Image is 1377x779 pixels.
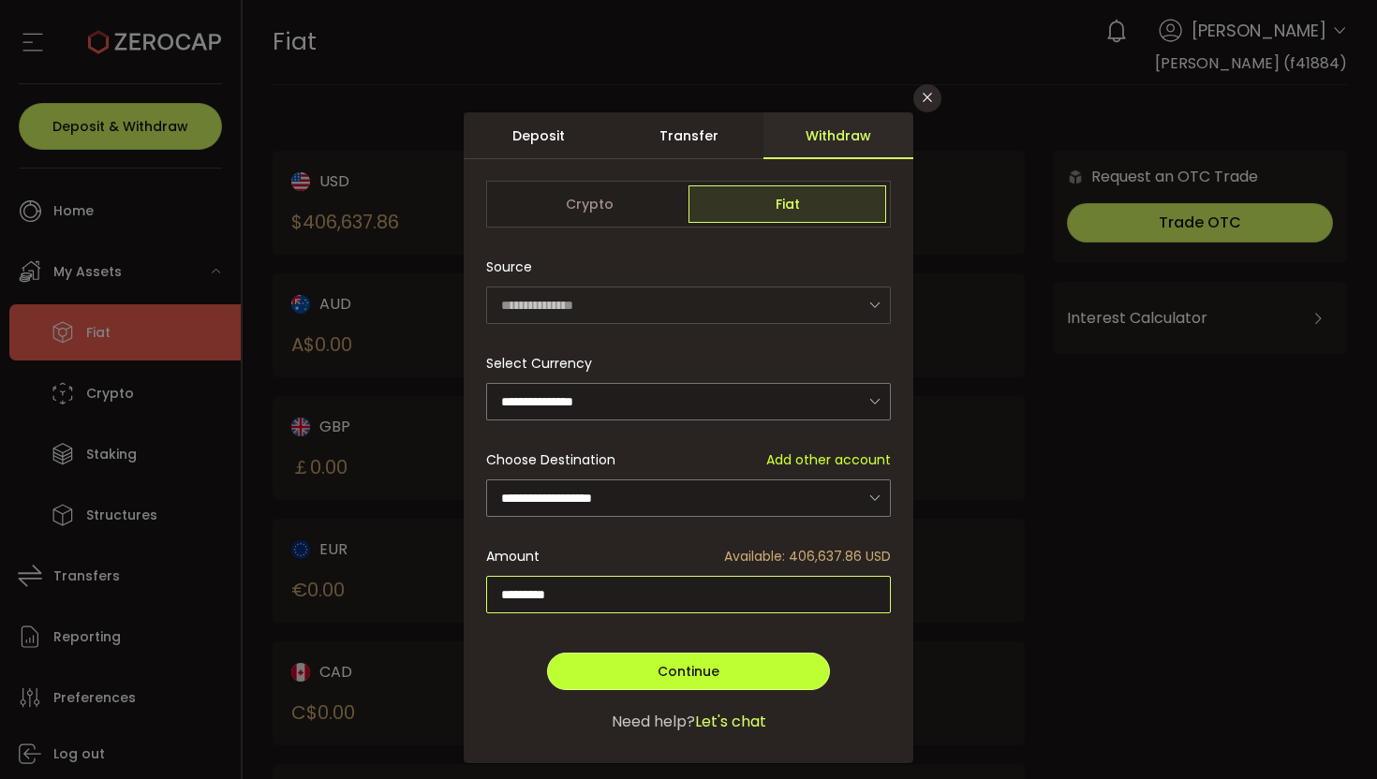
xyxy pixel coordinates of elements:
[658,662,719,681] span: Continue
[614,112,763,159] div: Transfer
[913,84,941,112] button: Close
[695,711,766,733] span: Let's chat
[491,185,688,223] span: Crypto
[957,30,1377,779] iframe: Chat Widget
[547,653,830,690] button: Continue
[724,547,891,566] span: Available: 406,637.86 USD
[464,112,614,159] div: Deposit
[486,547,540,566] span: Amount
[763,112,913,159] div: Withdraw
[688,185,886,223] span: Fiat
[612,711,695,733] span: Need help?
[486,450,615,470] span: Choose Destination
[464,112,913,763] div: dialog
[766,450,891,470] span: Add other account
[486,248,532,286] span: Source
[486,354,603,373] label: Select Currency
